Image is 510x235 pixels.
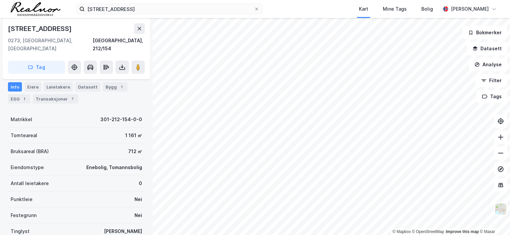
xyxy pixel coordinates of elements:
button: Analyse [469,58,507,71]
div: 301-212-154-0-0 [100,116,142,123]
div: 0273, [GEOGRAPHIC_DATA], [GEOGRAPHIC_DATA] [8,37,93,53]
div: Datasett [75,82,100,92]
div: Eiendomstype [11,163,44,171]
div: 7 [69,96,76,102]
div: Bolig [421,5,433,13]
img: Z [494,203,507,215]
a: Mapbox [392,229,411,234]
div: Matrikkel [11,116,32,123]
div: [PERSON_NAME] [451,5,489,13]
div: Kontrollprogram for chat [477,203,510,235]
div: Eiere [25,82,41,92]
div: Bygg [103,82,127,92]
button: Tag [8,61,65,74]
div: Mine Tags [383,5,407,13]
button: Tags [476,90,507,103]
div: Enebolig, Tomannsbolig [86,163,142,171]
div: 1 [118,84,125,90]
div: Info [8,82,22,92]
div: [GEOGRAPHIC_DATA], 212/154 [93,37,145,53]
div: ESG [8,94,30,104]
div: Leietakere [44,82,73,92]
div: 1 [21,96,28,102]
div: [STREET_ADDRESS] [8,23,73,34]
a: Improve this map [446,229,479,234]
div: 712 ㎡ [128,147,142,155]
div: Nei [134,211,142,219]
img: realnor-logo.934646d98de889bb5806.png [11,2,60,16]
a: OpenStreetMap [412,229,444,234]
div: Nei [134,195,142,203]
button: Datasett [467,42,507,55]
iframe: Chat Widget [477,203,510,235]
div: Antall leietakere [11,179,49,187]
div: Transaksjoner [33,94,78,104]
div: 1 161 ㎡ [125,131,142,139]
button: Filter [475,74,507,87]
div: 0 [139,179,142,187]
input: Søk på adresse, matrikkel, gårdeiere, leietakere eller personer [85,4,254,14]
div: Tomteareal [11,131,37,139]
div: Punktleie [11,195,33,203]
div: Festegrunn [11,211,37,219]
div: Bruksareal (BRA) [11,147,49,155]
button: Bokmerker [463,26,507,39]
div: Kart [359,5,368,13]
